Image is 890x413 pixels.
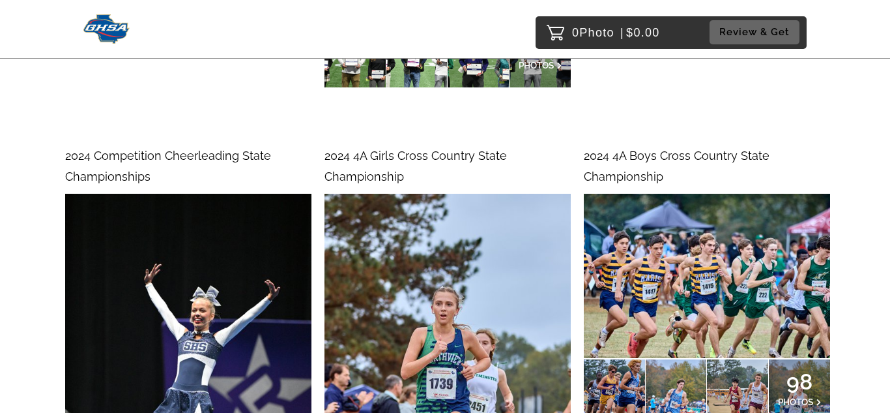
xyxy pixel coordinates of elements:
a: Review & Get [710,20,803,44]
span: 98 [778,378,821,386]
span: 2024 4A Girls Cross Country State Championship [324,149,507,183]
span: 2024 Competition Cheerleading State Championships [65,149,271,183]
button: Review & Get [710,20,799,44]
p: 0 $0.00 [572,22,660,43]
span: PHOTOS [519,60,554,70]
span: | [620,26,624,39]
span: Photo [579,22,614,43]
img: 130616 [584,194,830,358]
span: PHOTOS [778,397,813,407]
img: Snapphound Logo [83,14,130,44]
span: 2024 4A Boys Cross Country State Championship [584,149,769,183]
